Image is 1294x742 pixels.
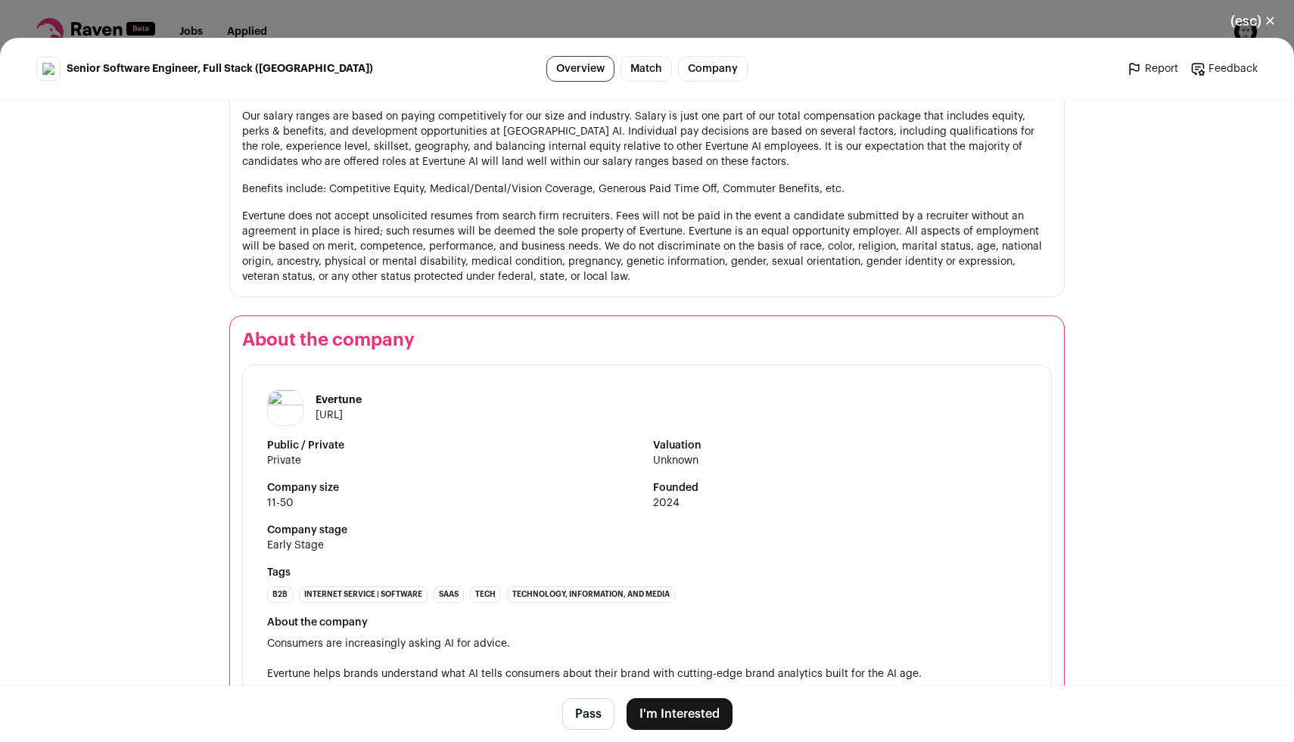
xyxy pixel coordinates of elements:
[299,586,428,603] li: Internet Service | Software
[267,586,293,603] li: B2B
[1190,61,1258,76] a: Feedback
[470,586,501,603] li: Tech
[267,615,1027,630] div: About the company
[627,698,733,730] button: I'm Interested
[653,438,1027,453] strong: Valuation
[242,209,1052,284] p: Evertune does not accept unsolicited resumes from search firm recruiters. Fees will not be paid i...
[242,328,1052,352] h2: About the company
[267,636,1027,697] span: Consumers are increasingly asking AI for advice. Evertune helps brands understand what AI tells c...
[42,63,54,75] img: e88c804b175764e4132ee79c8f64cea0efdb4c2256e8582a9c82758206b3fb11.svg
[267,523,1027,538] strong: Company stage
[562,698,614,730] button: Pass
[507,586,675,603] li: Technology, Information, and Media
[434,586,464,603] li: SaaS
[242,182,1052,197] p: Benefits include: Competitive Equity, Medical/Dental/Vision Coverage, Generous Paid Time Off, Com...
[653,495,1027,511] span: 2024
[1212,5,1294,38] button: Close modal
[267,538,324,553] div: Early Stage
[653,480,1027,495] strong: Founded
[653,453,1027,468] span: Unknown
[267,480,641,495] strong: Company size
[242,109,1052,169] p: Our salary ranges are based on paying competitively for our size and industry. Salary is just one...
[316,410,343,421] a: [URL]
[267,565,1027,580] strong: Tags
[267,495,641,511] span: 11-50
[678,56,748,82] a: Company
[268,390,303,425] img: e88c804b175764e4132ee79c8f64cea0efdb4c2256e8582a9c82758206b3fb11.svg
[267,438,641,453] strong: Public / Private
[621,56,672,82] a: Match
[267,453,641,468] span: Private
[1127,61,1178,76] a: Report
[546,56,614,82] a: Overview
[316,393,362,408] h1: Evertune
[67,61,373,76] span: Senior Software Engineer, Full Stack ([GEOGRAPHIC_DATA])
